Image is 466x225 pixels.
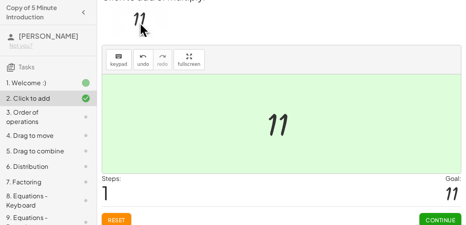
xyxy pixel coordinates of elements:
[81,112,90,122] i: Task not started.
[6,78,69,88] div: 1. Welcome :)
[137,62,149,67] span: undo
[102,174,121,182] label: Steps:
[6,131,69,140] div: 4. Drag to move
[157,62,168,67] span: redo
[19,63,35,71] span: Tasks
[6,146,69,156] div: 5. Drag to combine
[6,177,69,187] div: 7. Factoring
[174,49,205,70] button: fullscreen
[159,52,166,61] i: redo
[6,191,69,210] div: 8. Equations - Keyboard
[426,216,455,223] span: Continue
[115,52,122,61] i: keyboard
[153,49,172,70] button: redoredo
[108,216,125,223] span: Reset
[81,94,90,103] i: Task finished and correct.
[178,62,200,67] span: fullscreen
[102,181,109,204] span: 1
[81,177,90,187] i: Task not started.
[445,174,461,183] div: Goal:
[6,162,69,171] div: 6. Distribution
[6,94,69,103] div: 2. Click to add
[110,62,127,67] span: keypad
[81,162,90,171] i: Task not started.
[139,52,147,61] i: undo
[6,108,69,126] div: 3. Order of operations
[133,49,153,70] button: undoundo
[6,3,77,22] h4: Copy of 5 Minute Introduction
[81,78,90,88] i: Task finished.
[81,146,90,156] i: Task not started.
[111,3,168,37] img: acc24cad2d66776ab3378aca534db7173dae579742b331bb719a8ca59f72f8de.webp
[106,49,132,70] button: keyboardkeypad
[19,31,78,40] span: [PERSON_NAME]
[81,131,90,140] i: Task not started.
[9,42,90,50] div: Not you?
[81,196,90,205] i: Task not started.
